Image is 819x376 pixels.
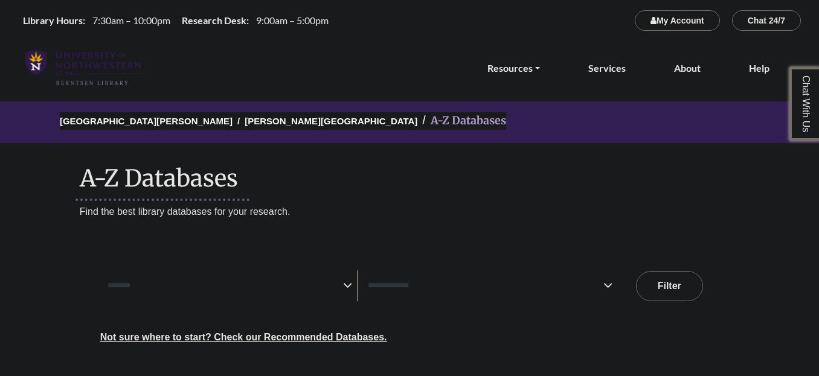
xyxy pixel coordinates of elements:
a: Resources [487,60,540,76]
textarea: Search [108,282,343,292]
span: 7:30am – 10:00pm [92,14,170,26]
li: A-Z Databases [417,112,506,130]
nav: breadcrumb [80,101,740,143]
nav: Search filters [80,243,740,375]
a: [PERSON_NAME][GEOGRAPHIC_DATA] [245,114,417,126]
th: Research Desk: [177,14,249,27]
a: [GEOGRAPHIC_DATA][PERSON_NAME] [60,114,233,126]
a: About [674,60,701,76]
button: Submit for Search Results [636,271,703,301]
a: Services [588,60,626,76]
p: Find the best library databases for your research. [80,204,740,220]
h1: A-Z Databases [80,155,740,192]
a: Help [749,60,769,76]
button: My Account [635,10,720,31]
a: Hours Today [18,14,333,28]
img: library_home [25,50,141,87]
button: Chat 24/7 [732,10,801,31]
a: Chat 24/7 [732,15,801,25]
a: Not sure where to start? Check our Recommended Databases. [100,332,387,342]
table: Hours Today [18,14,333,25]
a: My Account [635,15,720,25]
textarea: Search [368,282,603,292]
span: 9:00am – 5:00pm [256,14,329,26]
th: Library Hours: [18,14,86,27]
